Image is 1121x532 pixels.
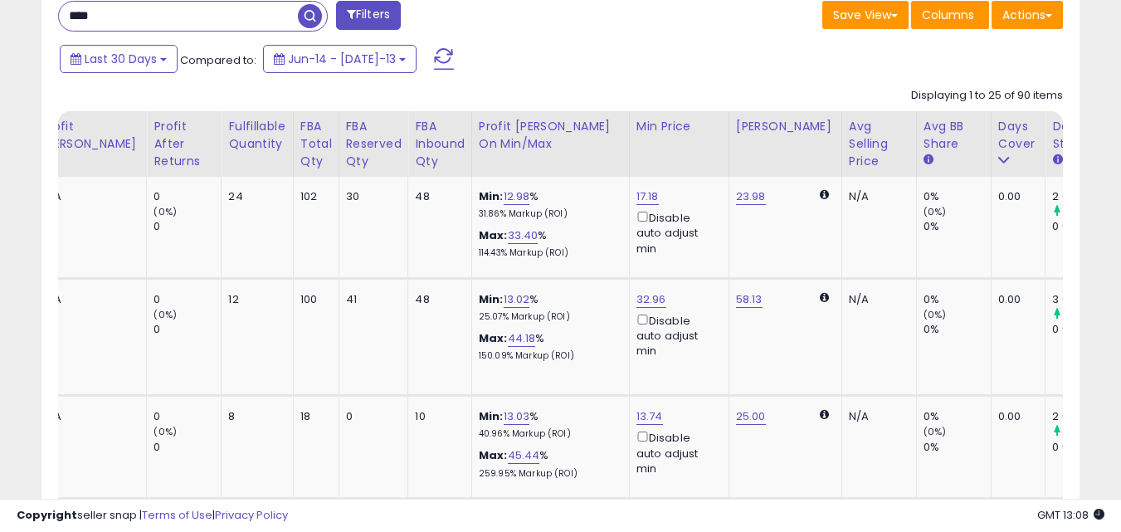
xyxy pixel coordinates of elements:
div: 0% [924,322,991,337]
div: % [479,189,617,220]
div: 0 (0%) [1052,219,1119,234]
div: 0.00 [998,409,1032,424]
div: 0.00 [998,189,1032,204]
div: % [479,228,617,259]
div: % [479,292,617,323]
small: Avg BB Share. [924,153,933,168]
div: FBA Total Qty [300,118,332,170]
button: Filters [336,1,401,30]
div: % [479,331,617,362]
div: 41 [346,292,396,307]
a: 33.40 [508,227,539,244]
div: 0 [154,292,221,307]
div: 0 [154,189,221,204]
div: % [479,448,617,479]
a: 44.18 [508,330,536,347]
button: Jun-14 - [DATE]-13 [263,45,417,73]
div: Profit [PERSON_NAME] [41,118,139,153]
div: 0 [154,219,221,234]
div: N/A [41,189,134,204]
p: 31.86% Markup (ROI) [479,208,617,220]
div: Days In Stock [1052,118,1113,153]
div: Avg Selling Price [849,118,909,170]
span: Jun-14 - [DATE]-13 [288,51,396,67]
div: 0 [154,322,221,337]
div: N/A [41,292,134,307]
th: The percentage added to the cost of goods (COGS) that forms the calculator for Min & Max prices. [471,111,629,177]
div: 0 (0%) [1052,440,1119,455]
b: Max: [479,330,508,346]
b: Max: [479,447,508,463]
div: 0.00 [998,292,1032,307]
div: 18 [300,409,326,424]
div: 0 [154,409,221,424]
b: Min: [479,188,504,204]
a: 45.44 [508,447,540,464]
small: (0%) [154,425,177,438]
div: 3 (10%) [1052,292,1119,307]
div: 2 (6.67%) [1052,189,1119,204]
small: (0%) [154,308,177,321]
div: 0 (0%) [1052,322,1119,337]
div: 0% [924,292,991,307]
strong: Copyright [17,507,77,523]
div: 2 (6.67%) [1052,409,1119,424]
div: 0% [924,219,991,234]
div: 48 [415,292,459,307]
div: 10 [415,409,459,424]
div: 24 [228,189,280,204]
span: 2025-08-13 13:08 GMT [1037,507,1104,523]
div: 100 [300,292,326,307]
p: 150.09% Markup (ROI) [479,350,617,362]
div: 48 [415,189,459,204]
small: (0%) [154,205,177,218]
div: N/A [849,189,904,204]
small: Days In Stock. [1052,153,1062,168]
a: 17.18 [636,188,659,205]
div: 0 [154,440,221,455]
a: 23.98 [736,188,766,205]
small: (0%) [924,425,947,438]
small: (0%) [924,308,947,321]
div: seller snap | | [17,508,288,524]
div: 102 [300,189,326,204]
div: Disable auto adjust min [636,208,716,256]
div: Fulfillable Quantity [228,118,285,153]
div: FBA inbound Qty [415,118,465,170]
a: 58.13 [736,291,763,308]
div: Min Price [636,118,722,135]
b: Max: [479,227,508,243]
div: Disable auto adjust min [636,428,716,476]
b: Min: [479,291,504,307]
div: Profit [PERSON_NAME] on Min/Max [479,118,622,153]
button: Save View [822,1,909,29]
p: 259.95% Markup (ROI) [479,468,617,480]
div: 12 [228,292,280,307]
div: FBA Reserved Qty [346,118,402,170]
div: N/A [849,292,904,307]
div: Displaying 1 to 25 of 90 items [911,88,1063,104]
p: 114.43% Markup (ROI) [479,247,617,259]
p: 25.07% Markup (ROI) [479,311,617,323]
div: % [479,409,617,440]
div: Disable auto adjust min [636,311,716,359]
a: Privacy Policy [215,507,288,523]
p: 40.96% Markup (ROI) [479,428,617,440]
span: Compared to: [180,52,256,68]
a: 25.00 [736,408,766,425]
a: Terms of Use [142,507,212,523]
small: (0%) [924,205,947,218]
div: 0% [924,409,991,424]
div: 0% [924,440,991,455]
button: Last 30 Days [60,45,178,73]
span: Columns [922,7,974,23]
a: 32.96 [636,291,666,308]
a: 13.74 [636,408,663,425]
a: 12.98 [504,188,530,205]
div: 30 [346,189,396,204]
div: Days Cover [998,118,1038,153]
div: Avg BB Share [924,118,984,153]
div: Profit After Returns [154,118,214,170]
b: Min: [479,408,504,424]
div: 0 [346,409,396,424]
